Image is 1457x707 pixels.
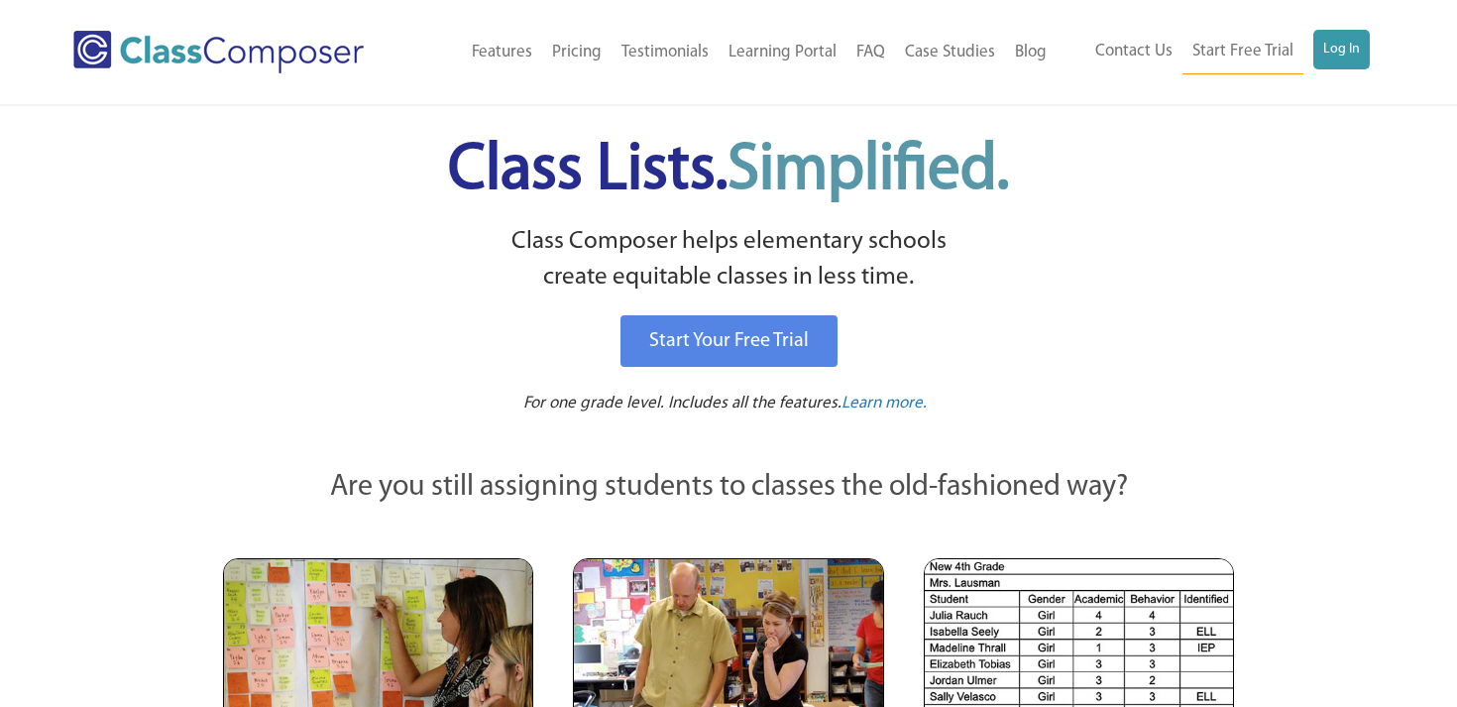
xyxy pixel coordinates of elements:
span: Start Your Free Trial [649,331,809,351]
p: Class Composer helps elementary schools create equitable classes in less time. [220,224,1237,296]
span: Simplified. [728,139,1009,203]
p: Are you still assigning students to classes the old-fashioned way? [223,466,1234,510]
a: Start Your Free Trial [620,315,838,367]
a: Learning Portal [719,31,846,74]
span: For one grade level. Includes all the features. [523,395,841,412]
a: Blog [1005,31,1057,74]
span: Learn more. [841,395,927,412]
nav: Header Menu [1057,30,1370,74]
a: Learn more. [841,392,927,416]
nav: Header Menu [415,31,1057,74]
a: Contact Us [1085,30,1182,73]
a: Features [462,31,542,74]
img: Class Composer [73,31,364,73]
a: Pricing [542,31,612,74]
a: Start Free Trial [1182,30,1303,74]
a: Log In [1313,30,1370,69]
a: Testimonials [612,31,719,74]
a: Case Studies [895,31,1005,74]
a: FAQ [846,31,895,74]
span: Class Lists. [448,139,1009,203]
